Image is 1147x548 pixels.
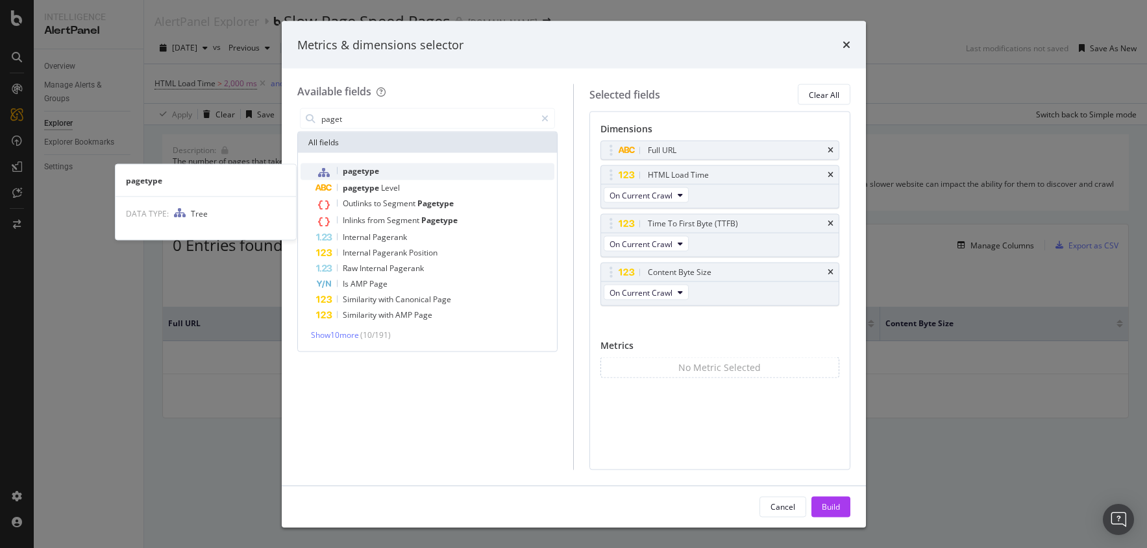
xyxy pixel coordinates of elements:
div: Dimensions [600,123,839,141]
button: Clear All [798,84,850,105]
span: Level [381,182,400,193]
div: modal [282,21,866,527]
div: HTML Load Time [648,169,709,182]
div: Metrics [600,339,839,357]
span: with [378,309,395,320]
span: to [374,198,383,209]
span: Segment [387,215,421,226]
span: Position [409,247,438,258]
span: Inlinks [343,215,367,226]
div: HTML Load TimetimesOn Current Crawl [600,165,839,209]
div: times [828,220,833,228]
span: AMP [351,278,369,289]
span: pagetype [343,165,379,176]
div: Cancel [771,501,795,512]
button: Build [811,496,850,517]
span: Raw [343,263,360,274]
div: No Metric Selected [678,361,761,374]
span: Internal [360,263,389,274]
span: Pagerank [389,263,424,274]
span: Page [414,309,432,320]
div: times [828,268,833,276]
span: Show 10 more [311,329,359,340]
div: Content Byte SizetimesOn Current Crawl [600,263,839,306]
span: On Current Crawl [610,189,672,200]
span: Internal [343,247,373,258]
span: Pagetype [421,215,458,226]
div: times [828,171,833,179]
span: Outlinks [343,198,374,209]
span: Similarity [343,309,378,320]
span: AMP [395,309,414,320]
div: Time To First Byte (TTFB) [648,217,738,230]
div: Available fields [297,84,371,99]
div: Metrics & dimensions selector [297,36,463,53]
span: with [378,294,395,305]
div: Selected fields [589,87,660,102]
div: Full URL [648,144,676,157]
div: Build [822,501,840,512]
div: Content Byte Size [648,266,711,279]
span: from [367,215,387,226]
div: Clear All [809,89,839,100]
div: times [828,147,833,154]
span: Pagetype [417,198,454,209]
span: On Current Crawl [610,238,672,249]
span: Page [433,294,451,305]
button: On Current Crawl [604,236,689,252]
input: Search by field name [320,109,536,128]
span: Pagerank [373,247,409,258]
span: Pagerank [373,232,407,243]
span: pagetype [343,182,381,193]
div: times [843,36,850,53]
span: Is [343,278,351,289]
div: All fields [298,132,558,153]
div: Open Intercom Messenger [1103,504,1134,535]
span: ( 10 / 191 ) [360,329,391,340]
div: Time To First Byte (TTFB)timesOn Current Crawl [600,214,839,257]
span: Canonical [395,294,433,305]
span: Similarity [343,294,378,305]
button: Cancel [759,496,806,517]
div: pagetype [116,174,296,185]
span: Internal [343,232,373,243]
span: On Current Crawl [610,287,672,298]
span: Segment [383,198,417,209]
div: Full URLtimes [600,141,839,160]
span: Page [369,278,388,289]
button: On Current Crawl [604,285,689,300]
button: On Current Crawl [604,187,689,203]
